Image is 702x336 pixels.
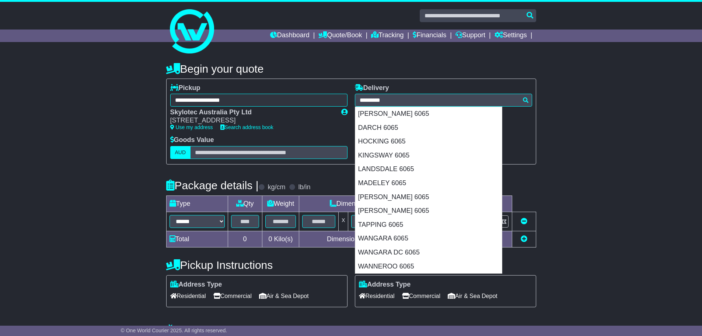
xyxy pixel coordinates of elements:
[402,290,440,302] span: Commercial
[213,290,252,302] span: Commercial
[170,281,222,289] label: Address Type
[166,259,347,271] h4: Pickup Instructions
[521,218,527,225] a: Remove this item
[170,108,334,117] div: Skylotec Australia Pty Ltd
[355,135,502,149] div: HOCKING 6065
[170,117,334,125] div: [STREET_ADDRESS]
[228,195,262,212] td: Qty
[270,30,310,42] a: Dashboard
[318,30,362,42] a: Quote/Book
[355,190,502,204] div: [PERSON_NAME] 6065
[262,195,299,212] td: Weight
[521,235,527,243] a: Add new item
[299,195,436,212] td: Dimensions (L x W x H)
[170,146,191,159] label: AUD
[299,231,436,247] td: Dimensions in Centimetre(s)
[170,136,214,144] label: Goods Value
[359,281,411,289] label: Address Type
[355,107,502,121] div: [PERSON_NAME] 6065
[413,30,446,42] a: Financials
[495,30,527,42] a: Settings
[355,149,502,163] div: KINGSWAY 6065
[355,84,389,92] label: Delivery
[170,290,206,302] span: Residential
[355,176,502,190] div: MADELEY 6065
[170,124,213,130] a: Use my address
[170,84,200,92] label: Pickup
[166,231,228,247] td: Total
[262,231,299,247] td: Kilo(s)
[355,94,532,107] typeahead: Please provide city
[121,328,227,333] span: © One World Courier 2025. All rights reserved.
[166,179,259,191] h4: Package details |
[355,162,502,176] div: LANDSDALE 6065
[359,290,395,302] span: Residential
[166,324,536,336] h4: Warranty & Insurance
[371,30,404,42] a: Tracking
[298,183,310,191] label: lb/in
[166,63,536,75] h4: Begin your quote
[355,246,502,260] div: WANGARA DC 6065
[355,121,502,135] div: DARCH 6065
[228,231,262,247] td: 0
[355,232,502,246] div: WANGARA 6065
[355,204,502,218] div: [PERSON_NAME] 6065
[355,218,502,232] div: TAPPING 6065
[166,195,228,212] td: Type
[259,290,309,302] span: Air & Sea Depot
[268,235,272,243] span: 0
[220,124,273,130] a: Search address book
[339,212,348,231] td: x
[455,30,485,42] a: Support
[355,260,502,274] div: WANNEROO 6065
[268,183,285,191] label: kg/cm
[448,290,497,302] span: Air & Sea Depot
